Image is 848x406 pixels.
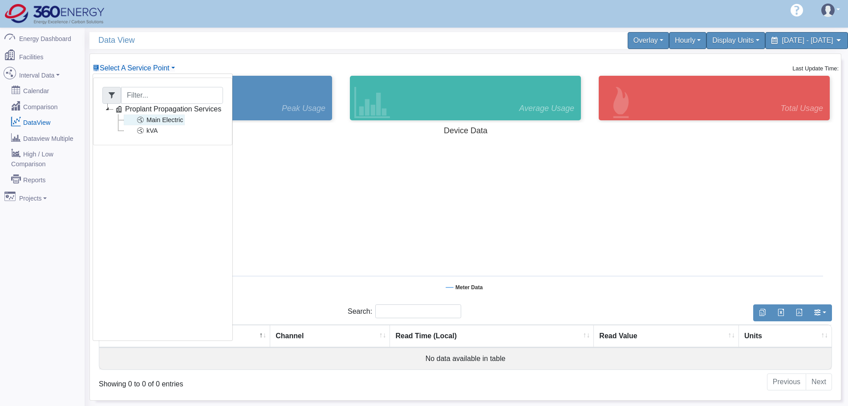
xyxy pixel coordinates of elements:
[808,304,832,321] button: Show/Hide Columns
[93,64,175,72] a: Select A Service Point
[102,104,223,136] li: Proplant Propagation Services
[444,126,488,135] tspan: Device Data
[93,74,233,341] div: Select A Service Point
[594,325,739,348] th: Read Value : activate to sort column ascending
[102,87,121,104] span: Filter
[113,125,223,136] li: kVA
[113,104,223,115] a: Proplant Propagation Services
[455,284,483,291] tspan: Meter Data
[124,125,159,136] a: kVA
[348,304,461,318] label: Search:
[100,64,170,72] span: Device List
[282,103,325,115] span: Peak Usage
[669,32,706,49] div: Hourly
[98,32,470,49] span: Data View
[375,304,461,318] input: Search:
[628,32,669,49] div: Overlay
[821,4,835,17] img: user-3.svg
[782,37,833,44] span: [DATE] - [DATE]
[706,32,765,49] div: Display Units
[771,304,790,321] button: Export to Excel
[113,115,223,125] li: Main Electric
[781,103,823,115] span: Total Usage
[792,65,839,72] small: Last Update Time:
[519,103,574,115] span: Average Usage
[124,115,185,125] a: Main Electric
[753,304,772,321] button: Copy to clipboard
[99,373,397,390] div: Showing 0 to 0 of 0 entries
[121,87,223,104] input: Filter
[390,325,594,348] th: Read Time (Local) : activate to sort column ascending
[790,304,808,321] button: Generate PDF
[739,325,832,348] th: Units : activate to sort column ascending
[270,325,390,348] th: Channel : activate to sort column ascending
[99,348,832,369] td: No data available in table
